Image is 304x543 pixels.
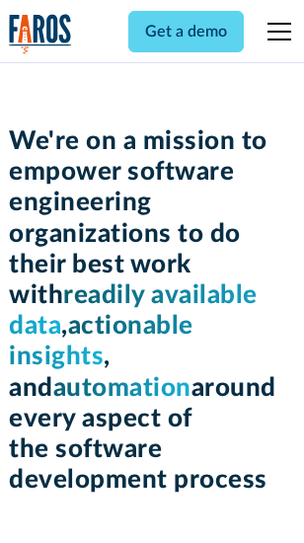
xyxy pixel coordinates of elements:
a: Get a demo [128,11,244,52]
span: actionable insights [9,313,193,369]
a: home [9,14,72,54]
h1: We're on a mission to empower software engineering organizations to do their best work with , , a... [9,126,295,496]
span: readily available data [9,282,258,339]
span: automation [53,375,191,401]
div: menu [256,8,295,55]
img: Logo of the analytics and reporting company Faros. [9,14,72,54]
